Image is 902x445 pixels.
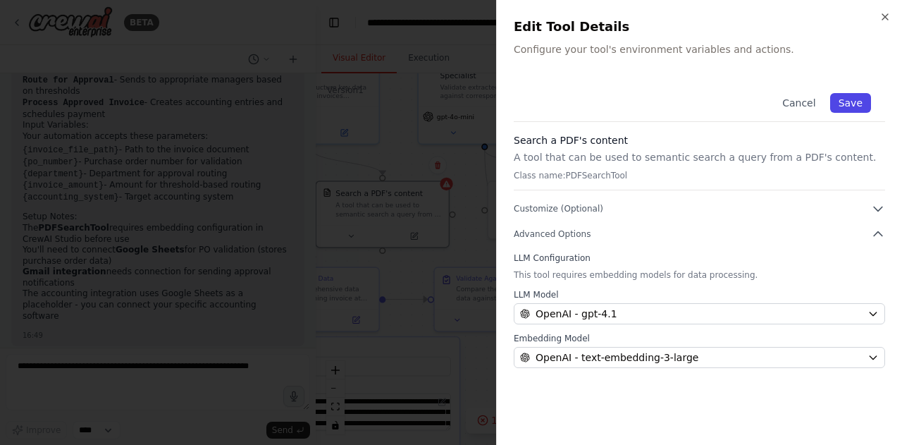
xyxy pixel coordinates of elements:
[774,93,824,113] button: Cancel
[514,303,885,324] button: OpenAI - gpt-4.1
[514,42,885,56] p: Configure your tool's environment variables and actions.
[830,93,871,113] button: Save
[514,269,885,281] p: This tool requires embedding models for data processing.
[514,289,885,300] label: LLM Model
[514,202,885,216] button: Customize (Optional)
[536,350,698,365] span: OpenAI - text-embedding-3-large
[514,228,591,240] span: Advanced Options
[514,203,603,214] span: Customize (Optional)
[514,170,885,181] p: Class name: PDFSearchTool
[514,150,885,164] p: A tool that can be used to semantic search a query from a PDF's content.
[514,347,885,368] button: OpenAI - text-embedding-3-large
[514,333,885,344] label: Embedding Model
[514,17,885,37] h2: Edit Tool Details
[514,227,885,241] button: Advanced Options
[514,133,885,147] h3: Search a PDF's content
[536,307,617,321] span: OpenAI - gpt-4.1
[514,252,885,264] label: LLM Configuration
